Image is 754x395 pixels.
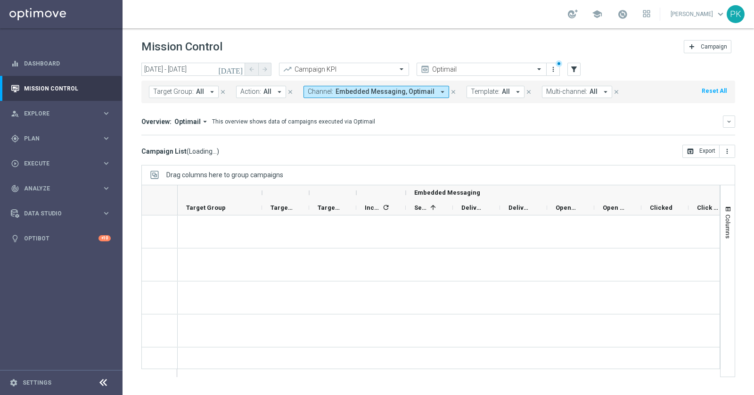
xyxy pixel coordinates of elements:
[262,66,268,73] i: arrow_forward
[248,66,255,73] i: arrow_back
[102,184,111,193] i: keyboard_arrow_right
[166,171,283,179] span: Drag columns here to group campaigns
[10,110,111,117] button: person_search Explore keyboard_arrow_right
[10,60,111,67] button: equalizer Dashboard
[187,147,189,156] span: (
[172,117,212,126] button: Optimail arrow_drop_down
[670,7,727,21] a: [PERSON_NAME]keyboard_arrow_down
[556,60,562,67] div: There are unsaved changes
[11,159,102,168] div: Execute
[24,186,102,191] span: Analyze
[11,134,19,143] i: gps_fixed
[153,88,194,96] span: Target Group:
[24,211,102,216] span: Data Studio
[258,63,271,76] button: arrow_forward
[567,63,581,76] button: filter_alt
[723,115,735,128] button: keyboard_arrow_down
[196,88,204,96] span: All
[219,87,227,97] button: close
[11,184,19,193] i: track_changes
[724,214,732,239] span: Columns
[286,87,295,97] button: close
[336,88,434,96] span: Embedded Messaging, Optimail
[684,40,731,53] button: add Campaign
[10,185,111,192] button: track_changes Analyze keyboard_arrow_right
[11,76,111,101] div: Mission Control
[218,65,244,74] i: [DATE]
[208,88,216,96] i: arrow_drop_down
[687,148,694,155] i: open_in_browser
[275,88,284,96] i: arrow_drop_down
[102,209,111,218] i: keyboard_arrow_right
[612,87,621,97] button: close
[318,204,340,211] span: Targeted Responders
[514,88,522,96] i: arrow_drop_down
[650,204,672,211] span: Clicked
[715,9,726,19] span: keyboard_arrow_down
[10,85,111,92] button: Mission Control
[201,117,209,126] i: arrow_drop_down
[382,204,390,211] i: refresh
[682,145,720,158] button: open_in_browser Export
[556,204,578,211] span: Opened
[10,135,111,142] button: gps_fixed Plan keyboard_arrow_right
[381,202,390,213] span: Calculate column
[11,184,102,193] div: Analyze
[270,204,293,211] span: Targeted Customers
[24,161,102,166] span: Execute
[417,63,547,76] ng-select: Optimail
[10,235,111,242] button: lightbulb Optibot +10
[11,109,102,118] div: Explore
[701,86,728,96] button: Reset All
[603,204,625,211] span: Open Rate
[449,87,458,97] button: close
[11,226,111,251] div: Optibot
[98,235,111,241] div: +10
[24,111,102,116] span: Explore
[11,134,102,143] div: Plan
[10,160,111,167] button: play_circle_outline Execute keyboard_arrow_right
[283,65,292,74] i: trending_up
[279,63,409,76] ng-select: Campaign KPI
[141,40,222,54] h1: Mission Control
[592,9,602,19] span: school
[11,209,102,218] div: Data Studio
[546,88,587,96] span: Multi-channel:
[365,204,381,211] span: Increase
[141,117,172,126] h3: Overview:
[11,234,19,243] i: lightbulb
[141,147,219,156] h3: Campaign List
[24,136,102,141] span: Plan
[682,147,735,155] multiple-options-button: Export to CSV
[308,88,333,96] span: Channel:
[471,88,500,96] span: Template:
[467,86,525,98] button: Template: All arrow_drop_down
[24,226,98,251] a: Optibot
[542,86,612,98] button: Multi-channel: All arrow_drop_down
[102,159,111,168] i: keyboard_arrow_right
[212,117,375,126] div: This overview shows data of campaigns executed via Optimail
[141,63,245,76] input: Select date range
[102,109,111,118] i: keyboard_arrow_right
[287,89,294,95] i: close
[220,89,226,95] i: close
[549,64,558,75] button: more_vert
[701,43,727,50] span: Campaign
[149,86,219,98] button: Target Group: All arrow_drop_down
[420,65,430,74] i: preview
[174,117,201,126] span: Optimail
[508,204,531,211] span: Delivery Rate
[525,87,533,97] button: close
[438,88,447,96] i: arrow_drop_down
[11,109,19,118] i: person_search
[10,210,111,217] div: Data Studio keyboard_arrow_right
[727,5,745,23] div: PK
[11,59,19,68] i: equalizer
[9,379,18,387] i: settings
[24,76,111,101] a: Mission Control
